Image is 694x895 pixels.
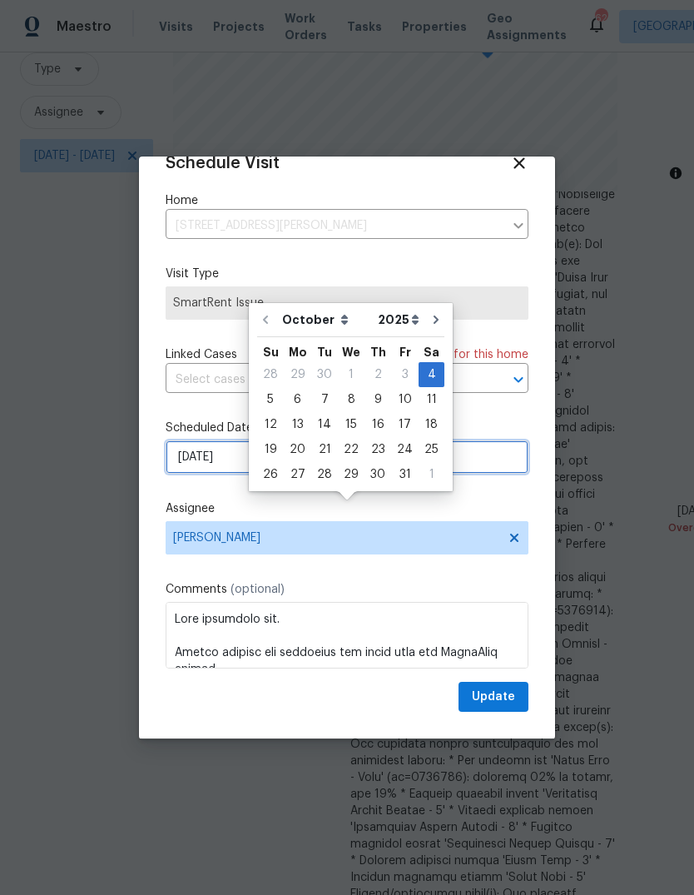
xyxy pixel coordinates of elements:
div: 7 [311,388,338,411]
div: 6 [284,388,311,411]
div: 30 [311,363,338,386]
div: Tue Oct 07 2025 [311,387,338,412]
div: 10 [391,388,419,411]
div: Fri Oct 17 2025 [391,412,419,437]
div: 4 [419,363,444,386]
span: Update [472,687,515,708]
span: Linked Cases [166,346,237,363]
button: Go to previous month [253,303,278,336]
div: Thu Oct 02 2025 [364,362,391,387]
div: Fri Oct 31 2025 [391,462,419,487]
div: Wed Oct 22 2025 [338,437,364,462]
div: 19 [257,438,284,461]
div: 11 [419,388,444,411]
div: Tue Oct 21 2025 [311,437,338,462]
div: 28 [311,463,338,486]
div: Sun Sep 28 2025 [257,362,284,387]
div: 26 [257,463,284,486]
div: Sun Oct 19 2025 [257,437,284,462]
div: 23 [364,438,391,461]
div: Wed Oct 08 2025 [338,387,364,412]
div: Tue Oct 14 2025 [311,412,338,437]
div: Wed Oct 01 2025 [338,362,364,387]
div: Sun Oct 05 2025 [257,387,284,412]
label: Assignee [166,500,528,517]
div: Wed Oct 29 2025 [338,462,364,487]
div: 18 [419,413,444,436]
div: 12 [257,413,284,436]
div: 22 [338,438,364,461]
div: 13 [284,413,311,436]
div: 29 [338,463,364,486]
div: Mon Oct 20 2025 [284,437,311,462]
button: Open [507,368,530,391]
div: Fri Oct 10 2025 [391,387,419,412]
div: Thu Oct 23 2025 [364,437,391,462]
div: 5 [257,388,284,411]
textarea: Lore ipsumdolo sit. Ametco adipisc eli seddoeius tem incid utla etd MagnaAliq enimad. MinimVeni Q... [166,602,528,669]
input: Enter in an address [166,213,503,239]
div: 24 [391,438,419,461]
div: 20 [284,438,311,461]
div: Sat Oct 18 2025 [419,412,444,437]
div: 14 [311,413,338,436]
div: Fri Oct 03 2025 [391,362,419,387]
div: Thu Oct 30 2025 [364,462,391,487]
div: 1 [338,363,364,386]
div: Mon Sep 29 2025 [284,362,311,387]
input: Select cases [166,367,482,393]
div: Tue Oct 28 2025 [311,462,338,487]
button: Update [459,682,528,713]
div: 1 [419,463,444,486]
div: 16 [364,413,391,436]
div: Mon Oct 27 2025 [284,462,311,487]
label: Comments [166,581,528,598]
input: M/D/YYYY [166,440,528,474]
abbr: Sunday [263,346,279,358]
div: Tue Sep 30 2025 [311,362,338,387]
div: Sun Oct 12 2025 [257,412,284,437]
div: Fri Oct 24 2025 [391,437,419,462]
div: 30 [364,463,391,486]
abbr: Monday [289,346,307,358]
div: 17 [391,413,419,436]
span: (optional) [231,584,285,595]
div: Sat Nov 01 2025 [419,462,444,487]
div: 9 [364,388,391,411]
div: Thu Oct 16 2025 [364,412,391,437]
abbr: Tuesday [317,346,332,358]
span: Schedule Visit [166,155,280,172]
div: 25 [419,438,444,461]
abbr: Friday [399,346,411,358]
span: [PERSON_NAME] [173,531,499,544]
abbr: Saturday [424,346,439,358]
select: Year [374,307,424,332]
div: 21 [311,438,338,461]
label: Scheduled Date [166,420,528,436]
div: 2 [364,363,391,386]
div: Sat Oct 25 2025 [419,437,444,462]
abbr: Thursday [370,346,386,358]
div: 3 [391,363,419,386]
div: Mon Oct 13 2025 [284,412,311,437]
button: Go to next month [424,303,449,336]
div: Thu Oct 09 2025 [364,387,391,412]
div: 31 [391,463,419,486]
div: 29 [284,363,311,386]
div: Sat Oct 04 2025 [419,362,444,387]
label: Visit Type [166,266,528,282]
div: 27 [284,463,311,486]
select: Month [278,307,374,332]
span: SmartRent Issue [173,295,521,311]
div: 8 [338,388,364,411]
div: Mon Oct 06 2025 [284,387,311,412]
label: Home [166,192,528,209]
abbr: Wednesday [342,346,360,358]
div: Sun Oct 26 2025 [257,462,284,487]
div: Sat Oct 11 2025 [419,387,444,412]
div: Wed Oct 15 2025 [338,412,364,437]
span: Close [510,154,528,172]
div: 28 [257,363,284,386]
div: 15 [338,413,364,436]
